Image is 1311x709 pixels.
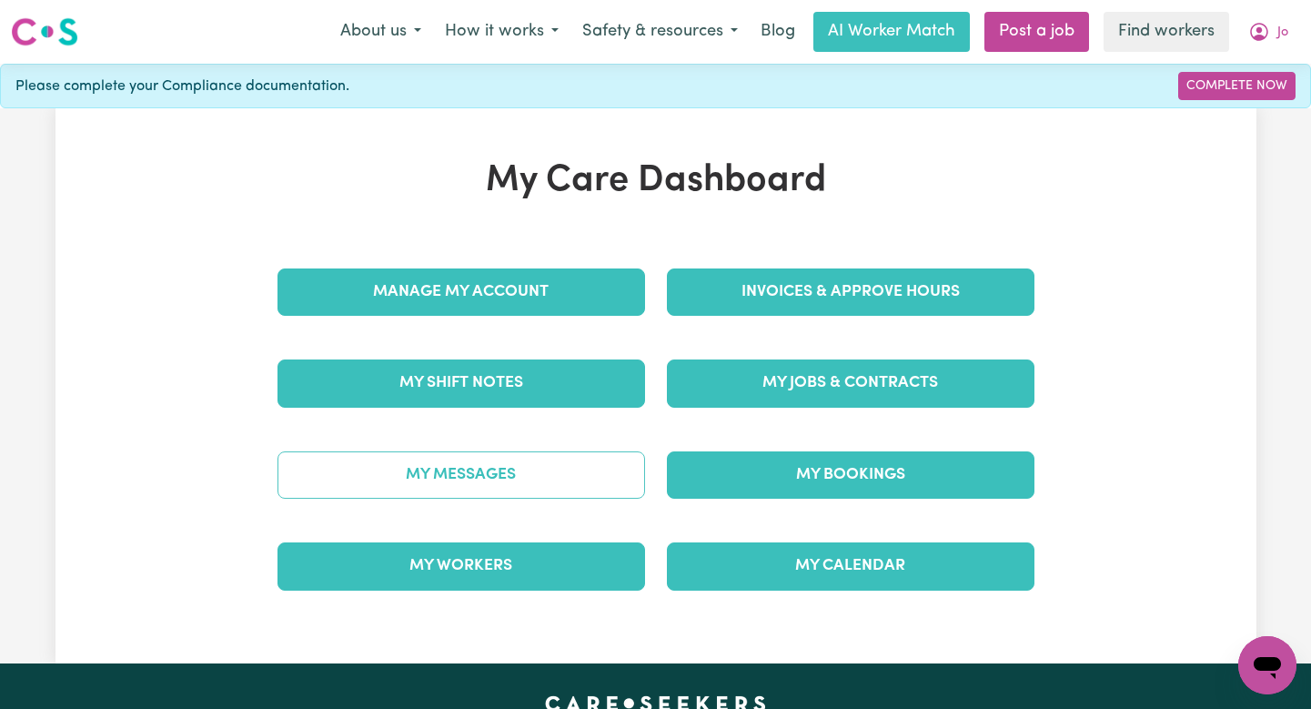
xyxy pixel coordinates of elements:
button: Safety & resources [570,13,750,51]
a: My Workers [277,542,645,590]
a: Post a job [984,12,1089,52]
a: Manage My Account [277,268,645,316]
button: How it works [433,13,570,51]
a: Invoices & Approve Hours [667,268,1034,316]
span: Jo [1277,23,1288,43]
a: My Shift Notes [277,360,645,407]
a: AI Worker Match [813,12,970,52]
button: My Account [1236,13,1300,51]
a: My Bookings [667,451,1034,499]
a: My Jobs & Contracts [667,360,1034,407]
span: Please complete your Compliance documentation. [15,76,349,97]
img: Careseekers logo [11,15,78,48]
a: Blog [750,12,806,52]
a: My Calendar [667,542,1034,590]
iframe: Button to launch messaging window [1238,636,1296,694]
a: My Messages [277,451,645,499]
button: About us [328,13,433,51]
a: Complete Now [1178,72,1296,100]
h1: My Care Dashboard [267,159,1045,203]
a: Careseekers logo [11,11,78,53]
a: Find workers [1104,12,1229,52]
